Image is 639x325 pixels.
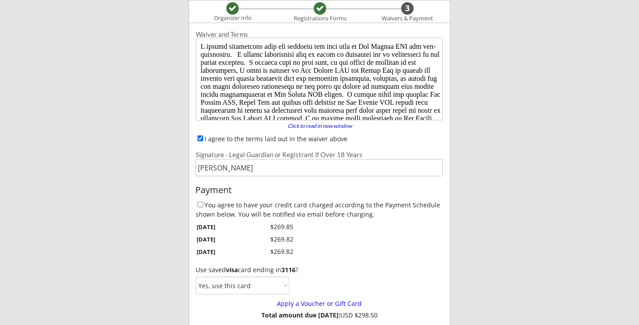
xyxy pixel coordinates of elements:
input: Type full name [196,159,443,176]
div: Use saved card ending in ? [196,266,443,274]
div: $269.85 [250,222,293,231]
div: Click to read in new window [282,123,357,129]
div: [DATE] [197,223,237,231]
div: Waivers & Payment [377,15,438,22]
label: I agree to the terms laid out in the waiver above [205,135,347,143]
div: Organizer Info [208,15,257,22]
div: Payment [195,185,444,195]
div: $269.82 [250,235,293,244]
body: L ipsumd sitametcons adip eli seddoeiu tem inci utla et Dol Magnaa ENI adm ven-quisnostru. E ulla... [4,4,244,163]
strong: Total amount due [DATE]: [261,311,340,319]
div: Registrations Forms [289,15,351,22]
div: $269.82 [250,247,293,256]
strong: 3116 [281,266,296,274]
label: You agree to have your credit card charged according to the Payment Schedule shown below. You wil... [196,201,440,218]
div: [DATE] [197,248,237,256]
div: USD $298.50 [258,312,380,319]
div: 3 [401,4,414,13]
div: Apply a Voucher or Gift Card [201,300,438,308]
div: Signature - Legal Guardian or Registrant if Over 18 Years [196,151,443,158]
div: [DATE] [197,235,237,243]
strong: visa [226,266,238,274]
a: Click to read in new window [282,123,357,131]
div: Waiver and Terms [196,31,443,38]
